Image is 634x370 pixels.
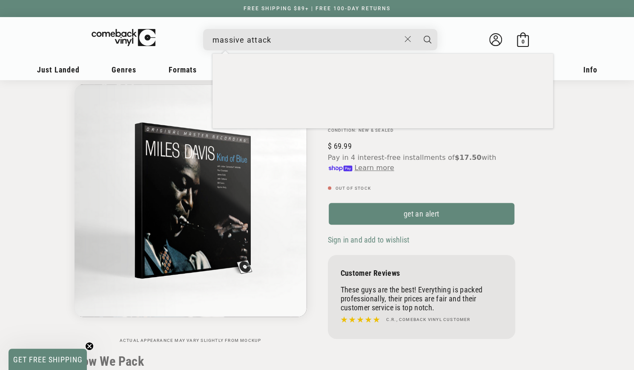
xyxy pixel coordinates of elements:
[417,29,438,50] button: Search
[75,84,307,343] media-gallery: Gallery Viewer
[328,235,409,244] span: Sign in and add to wishlist
[341,269,502,277] p: Customer Reviews
[37,65,80,74] span: Just Landed
[169,65,197,74] span: Formats
[328,186,515,191] p: Out of stock
[341,285,502,312] p: These guys are the best! Everything is packed professionally, their prices are fair and their cus...
[212,31,400,49] input: When autocomplete results are available use up and down arrows to review and enter to select
[203,29,437,50] div: Search
[85,342,94,350] button: Close teaser
[9,349,87,370] div: GET FREE SHIPPINGClose teaser
[386,316,470,323] h4: C.R., Comeback Vinyl customer
[235,6,399,12] a: FREE SHIPPING $89+ | FREE 100-DAY RETURNS
[583,65,597,74] span: Info
[341,314,380,325] img: star5.svg
[75,354,560,369] h2: How We Pack
[328,142,352,150] span: 69.99
[75,338,307,343] p: Actual appearance may vary slightly from mockup
[328,142,332,150] span: $
[400,30,416,49] button: Close
[521,38,524,45] span: 0
[328,202,515,225] a: get an alert
[112,65,136,74] span: Genres
[13,355,83,364] span: GET FREE SHIPPING
[328,128,515,133] p: Condition: New & Sealed
[328,235,412,245] button: Sign in and add to wishlist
